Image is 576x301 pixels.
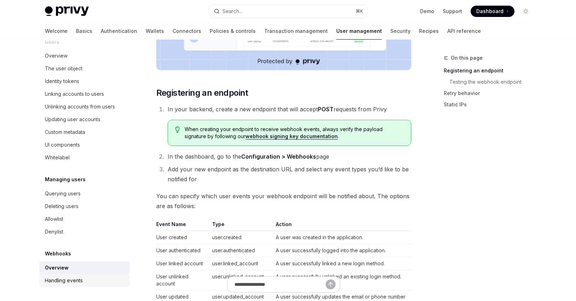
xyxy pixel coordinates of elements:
a: Overview [39,49,130,62]
a: Transaction management [264,23,328,40]
div: Handling events [45,276,83,285]
div: The user object [45,64,82,73]
td: User linked account [156,257,209,270]
a: Static IPs [444,99,537,110]
a: Whitelabel [39,151,130,164]
div: Identity tokens [45,77,79,85]
a: Handling events [39,274,130,287]
a: Security [390,23,411,40]
td: A user successfully linked a new login method. [273,257,411,270]
td: A user successfully unlinked an existing login method. [273,270,411,290]
a: Welcome [45,23,68,40]
td: User unlinked account [156,270,209,290]
a: Wallets [146,23,164,40]
div: Whitelabel [45,153,70,162]
span: On this page [451,54,483,62]
td: user.created [209,231,273,244]
a: Updating user accounts [39,113,130,126]
a: Policies & controls [210,23,256,40]
a: Querying users [39,187,130,200]
span: When creating your endpoint to receive webhook events, always verify the payload signature by fol... [185,126,403,140]
strong: Configuration > Webhooks [241,153,316,160]
span: Registering an endpoint [156,87,248,99]
a: Authentication [101,23,137,40]
td: user.authenticated [209,244,273,257]
a: Connectors [173,23,201,40]
strong: POST [318,106,333,113]
td: A user was created in the application. [273,231,411,244]
h5: Managing users [45,175,86,184]
div: Unlinking accounts from users [45,102,115,111]
div: Querying users [45,189,81,198]
input: Ask a question... [234,277,326,292]
a: UI components [39,138,130,151]
button: Send message [326,279,336,289]
a: Unlinking accounts from users [39,100,130,113]
span: ⌘ K [356,8,363,14]
span: You can specify which user events your webhook endpoint will be notified about. The options are a... [156,191,411,211]
a: Testing the webhook endpoint [444,76,537,88]
div: Denylist [45,228,63,236]
a: Basics [76,23,92,40]
div: Allowlist [45,215,63,223]
span: In the dashboard, go to the page [168,153,329,160]
div: Custom metadata [45,128,85,136]
a: User management [336,23,382,40]
span: Add your new endpoint as the destination URL and select any event types you’d like to be notified... [168,166,409,183]
a: Recipes [419,23,439,40]
a: Identity tokens [39,75,130,88]
a: Allowlist [39,213,130,225]
span: In your backend, create a new endpoint that will accept requests from Privy [168,106,387,113]
h5: Webhooks [45,249,71,258]
button: Toggle dark mode [520,6,531,17]
a: Dashboard [471,6,514,17]
a: Overview [39,261,130,274]
a: Retry behavior [444,88,537,99]
a: Deleting users [39,200,130,213]
div: Deleting users [45,202,78,211]
div: Overview [45,264,69,272]
th: Event Name [156,221,209,231]
td: User created [156,231,209,244]
div: Overview [45,52,68,60]
img: light logo [45,6,89,16]
td: User authenticated [156,244,209,257]
div: Search... [222,7,242,16]
td: user.linked_account [209,257,273,270]
div: UI components [45,141,80,149]
div: Linking accounts to users [45,90,104,98]
a: webhook signing key documentation [245,133,338,140]
a: The user object [39,62,130,75]
span: Dashboard [476,8,504,15]
div: Updating user accounts [45,115,100,124]
th: Type [209,221,273,231]
th: Action [273,221,411,231]
svg: Tip [175,126,180,133]
a: Support [443,8,462,15]
td: user.unlinked_account [209,270,273,290]
a: Custom metadata [39,126,130,138]
td: A user successfully logged into the application. [273,244,411,257]
a: Registering an endpoint [444,65,537,76]
a: Demo [420,8,434,15]
a: API reference [447,23,481,40]
button: Open search [209,5,367,18]
a: Linking accounts to users [39,88,130,100]
a: Denylist [39,225,130,238]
